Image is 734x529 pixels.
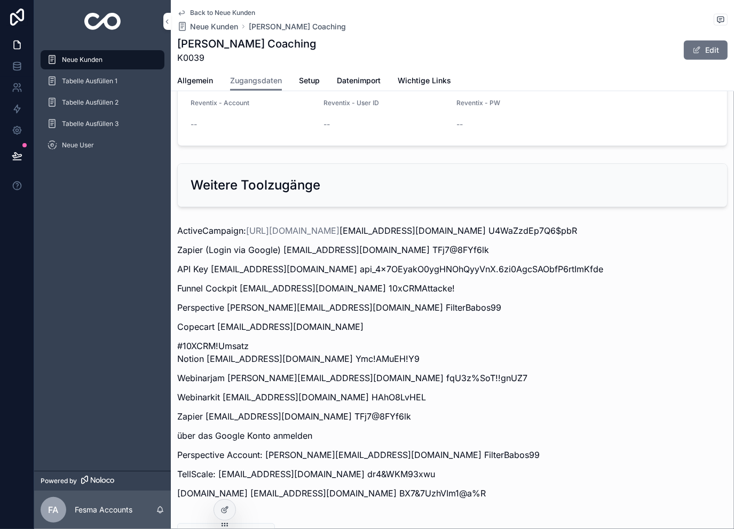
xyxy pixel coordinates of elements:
p: Copecart [EMAIL_ADDRESS][DOMAIN_NAME] [177,320,728,333]
span: Zugangsdaten [230,75,282,86]
a: [PERSON_NAME] Coaching [249,21,346,32]
span: Powered by [41,477,77,485]
h1: [PERSON_NAME] Coaching [177,36,316,51]
p: Notion [EMAIL_ADDRESS][DOMAIN_NAME] Ymc!AMuEH!Y9 [177,352,728,365]
span: Setup [299,75,320,86]
a: Neue User [41,136,164,155]
a: Wichtige Links [398,71,451,92]
span: Neue Kunden [190,21,238,32]
a: Tabelle Ausfüllen 2 [41,93,164,112]
span: Tabelle Ausfüllen 3 [62,120,119,128]
p: Fesma Accounts [75,504,132,515]
span: Back to Neue Kunden [190,9,255,17]
p: Zapier (Login via Google) [EMAIL_ADDRESS][DOMAIN_NAME] TFj7@8FYf6lk [177,243,728,256]
p: Webinarjam [PERSON_NAME][EMAIL_ADDRESS][DOMAIN_NAME] fqU3z%SoT!!gnUZ7 [177,372,728,384]
span: Tabelle Ausfüllen 1 [62,77,117,85]
span: Datenimport [337,75,381,86]
a: Powered by [34,471,171,491]
span: -- [323,119,330,130]
span: Neue User [62,141,94,149]
span: Wichtige Links [398,75,451,86]
p: API Key [EMAIL_ADDRESS][DOMAIN_NAME] api_4x7OEyakO0ygHNOhQyyVnX.6zi0AgcSAObfP6rtImKfde [177,263,728,275]
p: über das Google Konto anmelden [177,429,728,442]
p: TellScale: [EMAIL_ADDRESS][DOMAIN_NAME] dr4&WKM93xwu [177,468,728,480]
span: K0039 [177,51,316,64]
h2: Weitere Toolzugänge [191,177,320,194]
span: Reventix - PW [457,99,501,107]
div: #10XCRM!Umsatz [177,224,728,500]
a: Setup [299,71,320,92]
a: Datenimport [337,71,381,92]
p: Funnel Cockpit [EMAIL_ADDRESS][DOMAIN_NAME] 10xCRMAttacke! [177,282,728,295]
p: Perspective Account: [PERSON_NAME][EMAIL_ADDRESS][DOMAIN_NAME] FilterBabos99 [177,448,728,461]
p: Webinarkit [EMAIL_ADDRESS][DOMAIN_NAME] HAhO8LvHEL [177,391,728,404]
a: Tabelle Ausfüllen 3 [41,114,164,133]
span: Reventix - User ID [323,99,379,107]
img: App logo [84,13,121,30]
span: -- [457,119,463,130]
a: Neue Kunden [41,50,164,69]
a: Allgemein [177,71,213,92]
span: Neue Kunden [62,56,102,64]
a: Neue Kunden [177,21,238,32]
p: Perspective [PERSON_NAME][EMAIL_ADDRESS][DOMAIN_NAME] FilterBabos99 [177,301,728,314]
span: Tabelle Ausfüllen 2 [62,98,119,107]
span: -- [191,119,197,130]
a: Tabelle Ausfüllen 1 [41,72,164,91]
span: Allgemein [177,75,213,86]
span: FA [49,503,59,516]
p: Zapier [EMAIL_ADDRESS][DOMAIN_NAME] TFj7@8FYf6lk [177,410,728,423]
button: Edit [684,41,728,60]
p: ActiveCampaign: [EMAIL_ADDRESS][DOMAIN_NAME] U4WaZzdEp7Q6$pbR [177,224,728,237]
a: Zugangsdaten [230,71,282,91]
a: [URL][DOMAIN_NAME] [246,225,340,236]
div: scrollable content [34,43,171,169]
span: Reventix - Account [191,99,249,107]
p: [DOMAIN_NAME] [EMAIL_ADDRESS][DOMAIN_NAME] BX7&7UzhVIm1@a%R [177,487,728,500]
a: Back to Neue Kunden [177,9,255,17]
